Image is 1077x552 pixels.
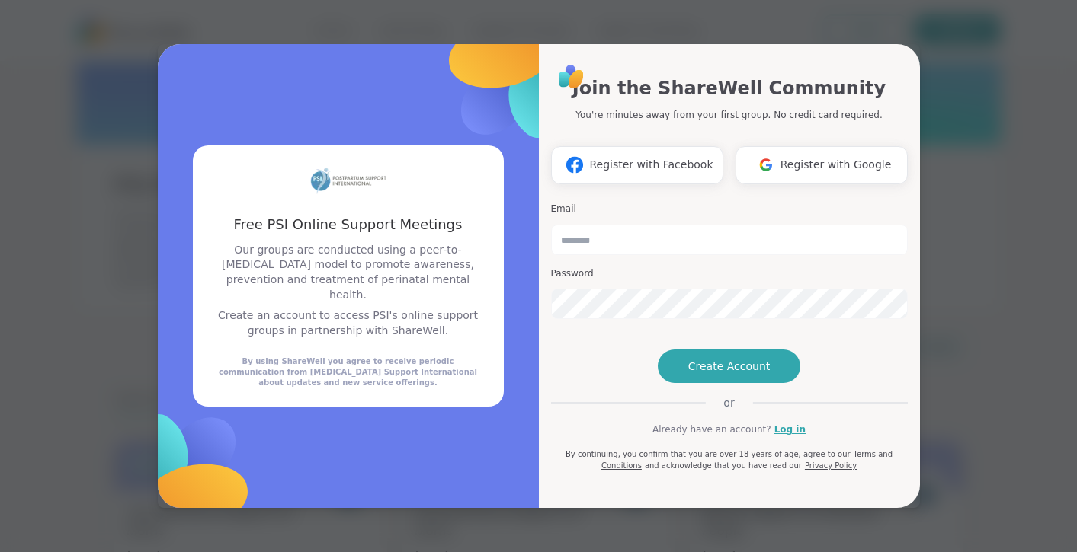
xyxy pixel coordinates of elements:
[652,423,771,436] span: Already have an account?
[211,243,486,302] p: Our groups are conducted using a peer-to-[MEDICAL_DATA] model to promote awareness, prevention an...
[211,356,486,388] div: By using ShareWell you agree to receive periodic communication from [MEDICAL_DATA] Support Intern...
[554,59,588,94] img: ShareWell Logo
[310,164,386,196] img: partner logo
[752,151,781,179] img: ShareWell Logomark
[589,157,713,173] span: Register with Facebook
[211,308,486,338] p: Create an account to access PSI's online support groups in partnership with ShareWell.
[736,146,908,184] button: Register with Google
[805,461,857,470] a: Privacy Policy
[705,395,752,410] span: or
[551,267,908,280] h3: Password
[658,349,801,383] button: Create Account
[551,146,723,184] button: Register with Facebook
[566,450,851,458] span: By continuing, you confirm that you are over 18 years of age, agree to our
[774,423,806,436] a: Log in
[645,461,802,470] span: and acknowledge that you have read our
[688,359,771,374] span: Create Account
[575,108,882,122] p: You're minutes away from your first group. No credit card required.
[781,157,892,173] span: Register with Google
[560,151,589,179] img: ShareWell Logomark
[211,215,486,234] h3: Free PSI Online Support Meetings
[551,203,908,215] h3: Email
[572,75,886,102] h1: Join the ShareWell Community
